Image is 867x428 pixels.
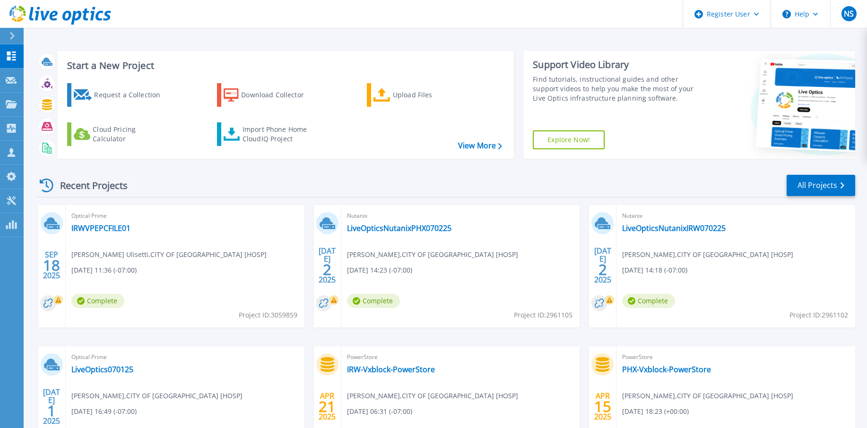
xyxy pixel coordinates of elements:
[43,261,60,269] span: 18
[347,265,412,275] span: [DATE] 14:23 (-07:00)
[347,365,435,374] a: IRW-Vxblock-PowerStore
[533,59,702,71] div: Support Video Library
[622,249,793,260] span: [PERSON_NAME] , CITY OF [GEOGRAPHIC_DATA] [HOSP]
[347,294,400,308] span: Complete
[71,211,299,221] span: Optical Prime
[514,310,572,320] span: Project ID: 2961105
[71,223,130,233] a: IRWVPEPCFILE01
[47,407,56,415] span: 1
[319,402,336,411] span: 21
[789,310,848,320] span: Project ID: 2961102
[367,83,472,107] a: Upload Files
[594,389,612,424] div: APR 2025
[67,83,173,107] a: Request a Collection
[787,175,855,196] a: All Projects
[347,223,451,233] a: LiveOpticsNutanixPHX070225
[71,265,137,275] span: [DATE] 11:36 (-07:00)
[43,248,61,282] div: SEP 2025
[347,249,518,260] span: [PERSON_NAME] , CITY OF [GEOGRAPHIC_DATA] [HOSP]
[622,391,793,401] span: [PERSON_NAME] , CITY OF [GEOGRAPHIC_DATA] [HOSP]
[347,352,574,362] span: PowerStore
[458,141,502,150] a: View More
[347,406,412,417] span: [DATE] 06:31 (-07:00)
[594,402,611,411] span: 15
[622,294,675,308] span: Complete
[318,248,336,282] div: [DATE] 2025
[71,352,299,362] span: Optical Prime
[71,294,124,308] span: Complete
[622,365,711,374] a: PHX-Vxblock-PowerStore
[598,265,607,274] span: 2
[622,211,850,221] span: Nutanix
[347,211,574,221] span: Nutanix
[67,122,173,146] a: Cloud Pricing Calculator
[94,86,170,104] div: Request a Collection
[844,10,854,17] span: NS
[622,223,726,233] a: LiveOpticsNutanixIRW070225
[71,249,267,260] span: [PERSON_NAME] Ulisetti , CITY OF [GEOGRAPHIC_DATA] [HOSP]
[67,60,502,71] h3: Start a New Project
[533,75,702,103] div: Find tutorials, instructional guides and other support videos to help you make the most of your L...
[533,130,605,149] a: Explore Now!
[71,406,137,417] span: [DATE] 16:49 (-07:00)
[318,389,336,424] div: APR 2025
[36,174,140,197] div: Recent Projects
[43,389,61,424] div: [DATE] 2025
[243,125,316,144] div: Import Phone Home CloudIQ Project
[393,86,468,104] div: Upload Files
[217,83,322,107] a: Download Collector
[71,365,133,374] a: LiveOptics070125
[622,352,850,362] span: PowerStore
[347,391,518,401] span: [PERSON_NAME] , CITY OF [GEOGRAPHIC_DATA] [HOSP]
[239,310,297,320] span: Project ID: 3059859
[622,265,687,275] span: [DATE] 14:18 (-07:00)
[241,86,317,104] div: Download Collector
[622,406,689,417] span: [DATE] 18:23 (+00:00)
[594,248,612,282] div: [DATE] 2025
[93,125,168,144] div: Cloud Pricing Calculator
[71,391,243,401] span: [PERSON_NAME] , CITY OF [GEOGRAPHIC_DATA] [HOSP]
[323,265,331,274] span: 2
